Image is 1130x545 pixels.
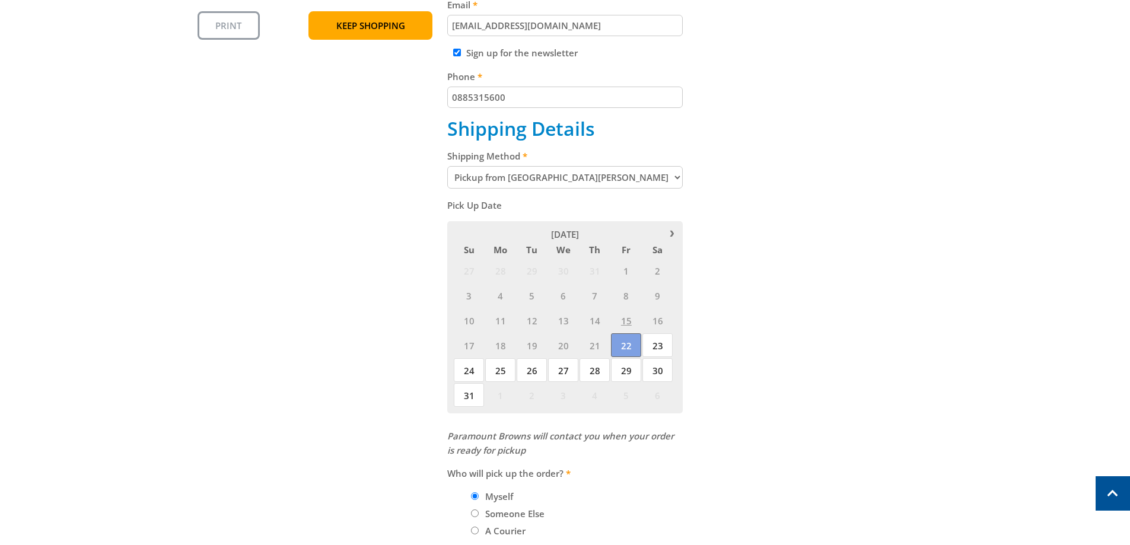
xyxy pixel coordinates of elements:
span: 22 [611,333,641,357]
span: 29 [517,259,547,282]
span: 30 [642,358,673,382]
span: 17 [454,333,484,357]
span: 12 [517,308,547,332]
span: 7 [580,283,610,307]
a: Keep Shopping [308,11,432,40]
span: We [548,242,578,257]
span: 10 [454,308,484,332]
span: 15 [611,308,641,332]
span: 3 [548,383,578,407]
span: 28 [485,259,515,282]
span: Tu [517,242,547,257]
input: Please select who will pick up the order. [471,509,479,517]
span: 2 [517,383,547,407]
span: 5 [517,283,547,307]
span: Fr [611,242,641,257]
span: Th [580,242,610,257]
label: A Courier [481,521,530,541]
span: 8 [611,283,641,307]
span: 23 [642,333,673,357]
em: Paramount Browns will contact you when your order is ready for pickup [447,430,674,456]
span: 2 [642,259,673,282]
label: Phone [447,69,683,84]
span: 31 [580,259,610,282]
span: Su [454,242,484,257]
span: 3 [454,283,484,307]
input: Please enter your email address. [447,15,683,36]
span: 20 [548,333,578,357]
span: 29 [611,358,641,382]
label: Who will pick up the order? [447,466,683,480]
label: Shipping Method [447,149,683,163]
span: [DATE] [551,228,579,240]
span: 6 [642,383,673,407]
span: 6 [548,283,578,307]
span: 14 [580,308,610,332]
label: Pick Up Date [447,198,683,212]
span: 18 [485,333,515,357]
span: 27 [548,358,578,382]
span: Mo [485,242,515,257]
span: 25 [485,358,515,382]
span: 9 [642,283,673,307]
span: 31 [454,383,484,407]
span: Sa [642,242,673,257]
input: Please select who will pick up the order. [471,492,479,500]
span: 26 [517,358,547,382]
span: 28 [580,358,610,382]
span: 27 [454,259,484,282]
span: 5 [611,383,641,407]
span: 21 [580,333,610,357]
span: 19 [517,333,547,357]
input: Please select who will pick up the order. [471,527,479,534]
h2: Shipping Details [447,117,683,140]
span: 30 [548,259,578,282]
label: Myself [481,486,517,506]
span: 1 [485,383,515,407]
label: Someone Else [481,503,549,524]
span: 1 [611,259,641,282]
span: 4 [580,383,610,407]
a: Print [198,11,260,40]
span: 11 [485,308,515,332]
label: Sign up for the newsletter [466,47,578,59]
span: 24 [454,358,484,382]
span: 13 [548,308,578,332]
span: 4 [485,283,515,307]
span: 16 [642,308,673,332]
select: Please select a shipping method. [447,166,683,189]
input: Please enter your telephone number. [447,87,683,108]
